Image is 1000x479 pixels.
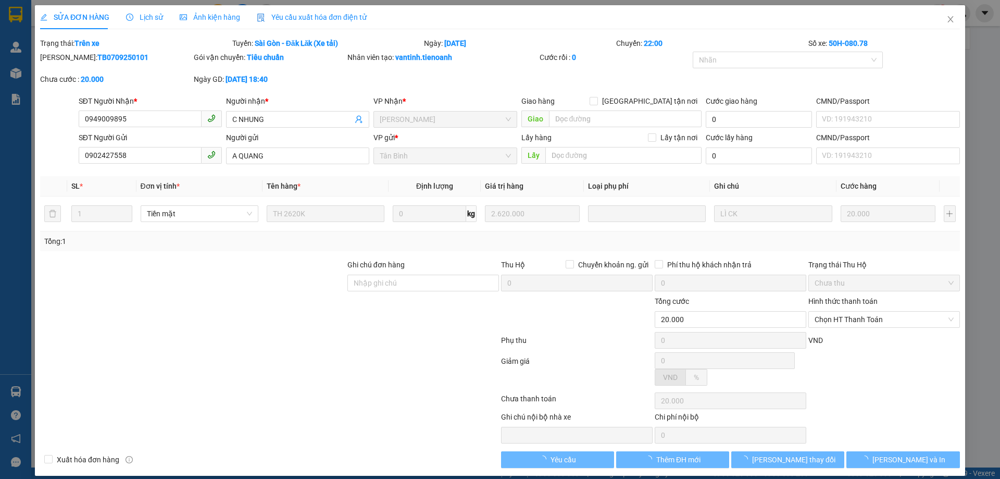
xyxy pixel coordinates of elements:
label: Cước lấy hàng [706,133,753,142]
div: Chi phí nội bộ [655,411,806,427]
div: Ngày: [423,38,616,49]
span: Cước hàng [841,182,877,190]
span: Cư Kuin [380,112,511,127]
button: delete [44,205,61,222]
label: Hình thức thanh toán [808,297,878,305]
span: phone [207,114,216,122]
b: vantinh.tienoanh [395,53,452,62]
span: Phí thu hộ khách nhận trả [663,259,756,271]
span: Yêu cầu [551,454,576,465]
span: Ảnh kiện hàng [180,13,240,21]
b: 0 [572,53,576,62]
button: Yêu cầu [501,451,614,468]
span: loading [741,456,752,463]
span: Thêm ĐH mới [656,454,701,465]
input: Ghi chú đơn hàng [347,275,499,291]
span: Giao hàng [521,97,555,105]
b: 50H-080.78 [829,39,868,47]
span: % [694,373,699,382]
span: VP Nhận [374,97,403,105]
label: Ghi chú đơn hàng [347,261,405,269]
input: Cước giao hàng [706,111,812,128]
b: Tiêu chuẩn [247,53,284,62]
span: kg [466,205,477,222]
span: Yêu cầu xuất hóa đơn điện tử [257,13,367,21]
span: picture [180,14,187,21]
span: Thu Hộ [501,261,525,269]
span: SỬA ĐƠN HÀNG [40,13,109,21]
div: Người nhận [226,95,369,107]
span: Lấy hàng [521,133,552,142]
input: Dọc đường [549,110,702,127]
span: VND [808,336,823,345]
span: Chuyển khoản ng. gửi [574,259,653,271]
input: Ghi Chú [715,205,832,222]
span: Giao [521,110,549,127]
button: [PERSON_NAME] thay đổi [731,451,844,468]
div: Nhân viên tạo: [347,52,537,63]
span: Tiền mặt [147,206,252,222]
span: Định lượng [416,182,453,190]
span: Lấy [521,147,545,164]
label: Cước giao hàng [706,97,757,105]
div: Số xe: [807,38,961,49]
span: close [946,15,955,23]
span: loading [645,456,656,463]
b: [DATE] 18:40 [226,75,268,83]
div: [PERSON_NAME]: [40,52,192,63]
b: [DATE] [445,39,467,47]
div: VP gửi [374,132,517,143]
b: Trên xe [74,39,99,47]
div: Giảm giá [500,355,654,390]
div: Trạng thái: [39,38,231,49]
div: Ghi chú nội bộ nhà xe [501,411,653,427]
div: SĐT Người Nhận [79,95,222,107]
th: Loại phụ phí [584,176,710,196]
span: Xuất hóa đơn hàng [53,454,123,465]
span: VND [663,373,678,382]
div: Trạng thái Thu Hộ [808,259,960,271]
input: VD: Bàn, Ghế [267,205,384,222]
span: SL [72,182,80,190]
b: Sài Gòn - Đăk Lăk (Xe tải) [255,39,339,47]
input: Cước lấy hàng [706,148,812,164]
b: 20.000 [81,75,104,83]
input: 0 [485,205,580,222]
span: Giá trị hàng [485,182,523,190]
div: Tổng: 1 [44,236,386,247]
span: Chưa thu [815,275,954,291]
span: Lấy tận nơi [656,132,702,143]
span: loading [861,456,872,463]
div: Chuyến: [615,38,807,49]
span: Tên hàng [267,182,301,190]
button: plus [944,205,955,222]
span: user-add [355,115,364,124]
input: 0 [841,205,935,222]
div: CMND/Passport [816,95,959,107]
div: CMND/Passport [816,132,959,143]
span: phone [207,151,216,159]
div: Ngày GD: [194,73,345,85]
input: Dọc đường [545,147,702,164]
span: [GEOGRAPHIC_DATA] tận nơi [598,95,702,107]
button: Close [936,5,965,34]
b: 22:00 [644,39,662,47]
div: Chưa cước : [40,73,192,85]
span: Tân Bình [380,148,511,164]
div: Cước rồi : [540,52,691,63]
b: TB0709250101 [97,53,148,62]
span: Tổng cước [655,297,689,305]
button: [PERSON_NAME] và In [847,451,960,468]
span: info-circle [126,456,133,463]
div: Gói vận chuyển: [194,52,345,63]
span: edit [40,14,47,21]
span: Đơn vị tính [141,182,180,190]
span: clock-circle [126,14,133,21]
div: Phụ thu [500,335,654,353]
div: Chưa thanh toán [500,393,654,411]
button: Thêm ĐH mới [616,451,729,468]
img: icon [257,14,265,22]
div: SĐT Người Gửi [79,132,222,143]
div: Người gửi [226,132,369,143]
span: Chọn HT Thanh Toán [815,312,954,327]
